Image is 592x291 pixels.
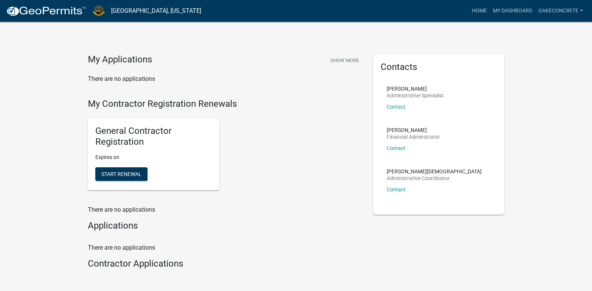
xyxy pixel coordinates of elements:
wm-registration-list-section: My Contractor Registration Renewals [88,99,362,196]
h5: Contacts [381,62,497,73]
a: Home [469,4,490,18]
p: Administrative Specialist [387,93,444,98]
a: Contact [387,145,405,151]
img: La Porte County, Indiana [92,6,105,16]
h4: My Contractor Registration Renewals [88,99,362,109]
p: There are no applications [88,243,362,252]
h4: Contractor Applications [88,258,362,269]
p: [PERSON_NAME] [387,127,440,133]
h4: Applications [88,220,362,231]
p: There are no applications [88,74,362,83]
a: oakeconcrete [535,4,586,18]
h4: My Applications [88,54,152,65]
wm-workflow-list-section: Applications [88,220,362,234]
h5: General Contractor Registration [95,126,212,147]
span: Start Renewal [101,171,142,177]
a: Contact [387,186,405,192]
a: [GEOGRAPHIC_DATA], [US_STATE] [111,5,201,17]
a: Contact [387,104,405,110]
a: My Dashboard [490,4,535,18]
p: [PERSON_NAME] [387,86,444,91]
button: Show More [327,54,362,67]
button: Start Renewal [95,167,148,181]
p: There are no applications [88,205,362,214]
p: Administrative Coordinator [387,176,482,181]
wm-workflow-list-section: Contractor Applications [88,258,362,272]
p: Financial Adminstrator [387,134,440,139]
p: Expires on [95,153,212,161]
p: [PERSON_NAME][DEMOGRAPHIC_DATA] [387,169,482,174]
